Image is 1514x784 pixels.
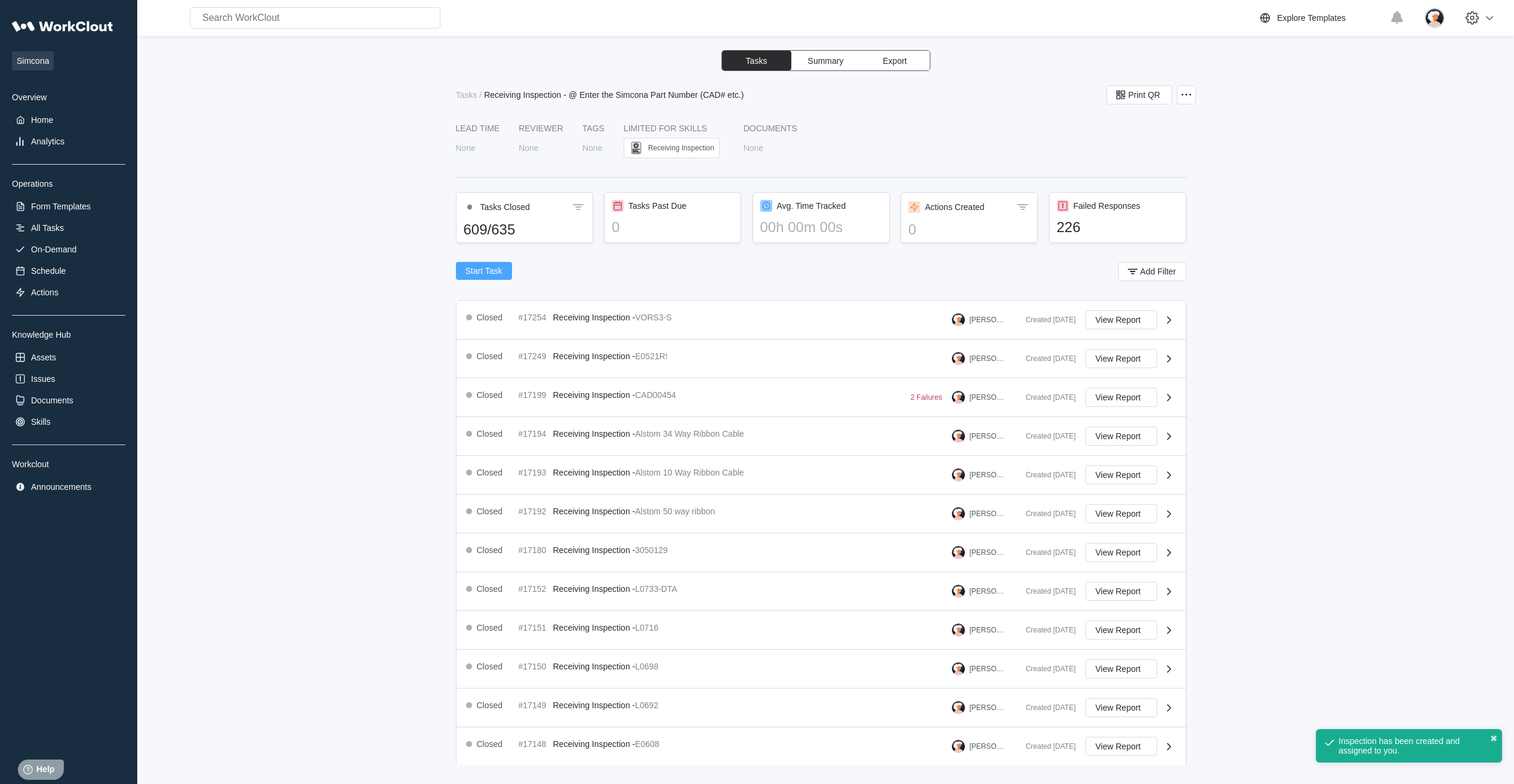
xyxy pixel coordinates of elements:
div: None [519,143,538,153]
div: Receiving Inspection [648,144,714,152]
div: Skills [31,417,51,427]
button: Tasks [722,51,791,70]
a: Closed#17148Receiving Inspection -E0608[PERSON_NAME]Created [DATE]View Report [457,727,1186,766]
span: View Report [1096,432,1141,440]
a: Home [12,112,125,128]
div: Created [DATE] [1016,354,1076,363]
span: Tasks [746,57,767,65]
div: Home [31,115,53,125]
img: user-4.png [1424,8,1445,28]
mark: CAD00454 [635,390,676,400]
a: Closed#17150Receiving Inspection -L0698[PERSON_NAME]Created [DATE]View Report [457,650,1186,689]
div: On-Demand [31,245,76,254]
span: Receiving Inspection - [553,468,636,477]
div: #17180 [519,545,548,555]
img: user-4.png [952,430,965,443]
div: Closed [477,429,503,439]
div: Operations [12,179,125,189]
div: Actions Created [925,202,985,212]
div: #17249 [519,351,548,361]
div: Created [DATE] [1016,393,1076,402]
button: Export [861,51,930,70]
button: View Report [1086,349,1157,368]
a: Closed#17199Receiving Inspection -CAD004542 Failures[PERSON_NAME]Created [DATE]View Report [457,378,1186,417]
div: Tags [582,124,605,133]
div: Documents [31,396,73,405]
a: Explore Templates [1258,11,1384,25]
button: Add Filter [1118,262,1186,281]
button: View Report [1086,582,1157,601]
a: Closed#17192Receiving Inspection -Alstom 50 way ribbon[PERSON_NAME]Created [DATE]View Report [457,495,1186,533]
div: #17149 [519,700,548,710]
div: Receiving Inspection - @ Enter the Simcona Part Number (CAD# etc.) [484,90,744,100]
div: #17192 [519,507,548,516]
div: Announcements [31,482,91,492]
span: View Report [1096,510,1141,518]
div: Created [DATE] [1016,316,1076,324]
a: On-Demand [12,241,125,258]
mark: VORS3-S [635,313,671,322]
div: Closed [477,545,503,555]
div: Closed [477,662,503,671]
img: user-4.png [952,468,965,481]
button: View Report [1086,737,1157,756]
span: Receiving Inspection - [553,623,636,632]
a: Assets [12,349,125,366]
span: Add Filter [1140,267,1176,276]
div: / [479,90,482,100]
div: #17254 [519,313,548,322]
div: Analytics [31,137,64,146]
span: Receiving Inspection - [553,545,636,555]
div: Closed [477,739,503,749]
button: View Report [1086,543,1157,562]
div: #17150 [519,662,548,671]
mark: E0521R! [635,351,667,361]
div: LIMITED FOR SKILLS [624,124,724,133]
span: View Report [1096,471,1141,479]
div: Closed [477,468,503,477]
div: None [582,143,602,153]
div: #17199 [519,390,548,400]
div: Schedule [31,266,66,276]
button: View Report [1086,310,1157,329]
div: [PERSON_NAME] [970,742,1007,751]
div: Closed [477,313,503,322]
a: Skills [12,413,125,430]
div: Closed [477,700,503,710]
div: Created [DATE] [1016,471,1076,479]
span: Receiving Inspection - [553,313,636,322]
div: Created [DATE] [1016,665,1076,673]
div: Closed [477,623,503,632]
mark: Alstom 34 Way Ribbon Cable [635,429,744,439]
span: View Report [1096,393,1141,402]
div: Created [DATE] [1016,548,1076,557]
div: Tasks Closed [480,202,530,212]
span: Receiving Inspection - [553,662,636,671]
div: Avg. Time Tracked [777,201,846,211]
div: Tasks Past Due [628,201,686,211]
div: Actions [31,288,58,297]
div: [PERSON_NAME] [970,354,1007,363]
span: View Report [1096,354,1141,363]
span: Summary [808,57,844,65]
button: View Report [1086,698,1157,717]
button: View Report [1086,504,1157,523]
img: user-4.png [952,662,965,675]
div: Tasks [456,90,477,100]
div: All Tasks [31,223,64,233]
img: user-4.png [952,740,965,753]
input: Search WorkClout [190,7,440,29]
div: #17194 [519,429,548,439]
mark: L0716 [635,623,658,632]
a: Issues [12,371,125,387]
div: Created [DATE] [1016,510,1076,518]
a: Closed#17180Receiving Inspection -3050129[PERSON_NAME]Created [DATE]View Report [457,533,1186,572]
div: [PERSON_NAME] [970,587,1007,595]
span: Receiving Inspection - [553,507,636,516]
div: Created [DATE] [1016,626,1076,634]
mark: 3050129 [635,545,668,555]
button: View Report [1086,621,1157,640]
span: View Report [1096,626,1141,634]
span: Print QR [1128,91,1161,99]
span: Receiving Inspection - [553,351,636,361]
